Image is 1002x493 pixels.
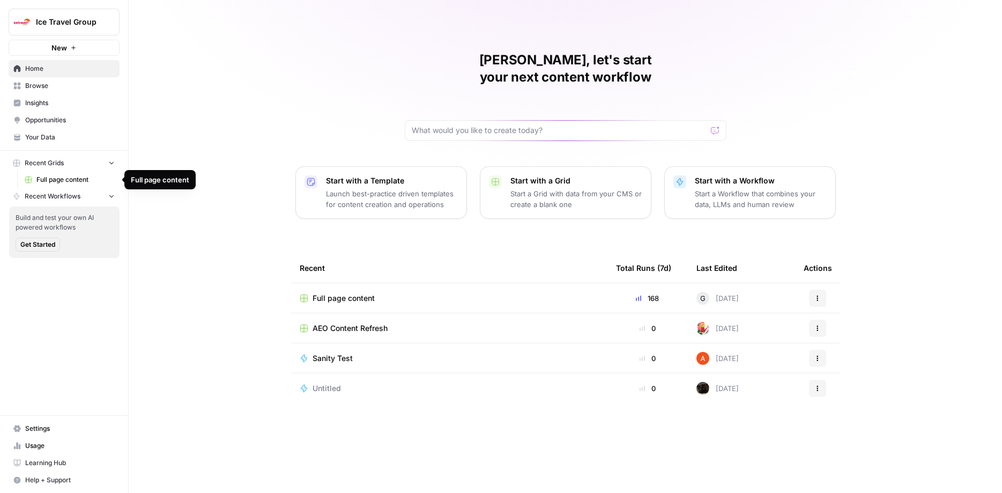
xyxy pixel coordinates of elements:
img: bumscs0cojt2iwgacae5uv0980n9 [696,322,709,335]
div: [DATE] [696,322,739,335]
p: Start with a Workflow [695,175,827,186]
span: Usage [25,441,115,451]
span: Ice Travel Group [36,17,101,27]
span: Full page content [36,175,115,185]
div: 168 [616,293,679,304]
span: Browse [25,81,115,91]
img: Ice Travel Group Logo [12,12,32,32]
a: Home [9,60,120,77]
img: a7wp29i4q9fg250eipuu1edzbiqn [696,382,709,395]
span: Build and test your own AI powered workflows [16,213,113,232]
a: Full page content [20,171,120,188]
span: Home [25,64,115,73]
button: Recent Grids [9,155,120,171]
p: Start with a Template [326,175,458,186]
a: Insights [9,94,120,112]
div: Last Edited [696,253,737,283]
h1: [PERSON_NAME], let's start your next content workflow [405,51,726,86]
button: Recent Workflows [9,188,120,204]
a: Usage [9,437,120,454]
button: New [9,40,120,56]
span: New [51,42,67,53]
span: Settings [25,424,115,433]
div: [DATE] [696,292,739,305]
a: Settings [9,420,120,437]
div: [DATE] [696,352,739,365]
a: Browse [9,77,120,94]
button: Help + Support [9,472,120,489]
p: Start a Workflow that combines your data, LLMs and human review [695,188,827,210]
button: Start with a GridStart a Grid with data from your CMS or create a blank one [480,166,651,219]
span: Sanity Test [313,353,353,364]
span: Help + Support [25,475,115,485]
span: Opportunities [25,115,115,125]
div: Actions [804,253,832,283]
span: G [700,293,706,304]
a: AEO Content Refresh [300,323,599,334]
a: Untitled [300,383,599,394]
span: Untitled [313,383,341,394]
span: Get Started [20,240,55,249]
button: Get Started [16,238,60,252]
span: Full page content [313,293,375,304]
a: Learning Hub [9,454,120,472]
span: Your Data [25,133,115,142]
button: Start with a TemplateLaunch best-practice driven templates for content creation and operations [295,166,467,219]
a: Opportunities [9,112,120,129]
span: Recent Workflows [25,192,80,201]
button: Workspace: Ice Travel Group [9,9,120,35]
div: 0 [616,353,679,364]
span: Recent Grids [25,158,64,168]
div: Recent [300,253,599,283]
p: Start with a Grid [510,175,642,186]
span: AEO Content Refresh [313,323,388,334]
p: Launch best-practice driven templates for content creation and operations [326,188,458,210]
input: What would you like to create today? [412,125,707,136]
div: 0 [616,323,679,334]
button: Start with a WorkflowStart a Workflow that combines your data, LLMs and human review [664,166,836,219]
span: Learning Hub [25,458,115,468]
img: cje7zb9ux0f2nqyv5qqgv3u0jxek [696,352,709,365]
a: Sanity Test [300,353,599,364]
a: Full page content [300,293,599,304]
a: Your Data [9,129,120,146]
div: 0 [616,383,679,394]
span: Insights [25,98,115,108]
div: [DATE] [696,382,739,395]
p: Start a Grid with data from your CMS or create a blank one [510,188,642,210]
div: Total Runs (7d) [616,253,671,283]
